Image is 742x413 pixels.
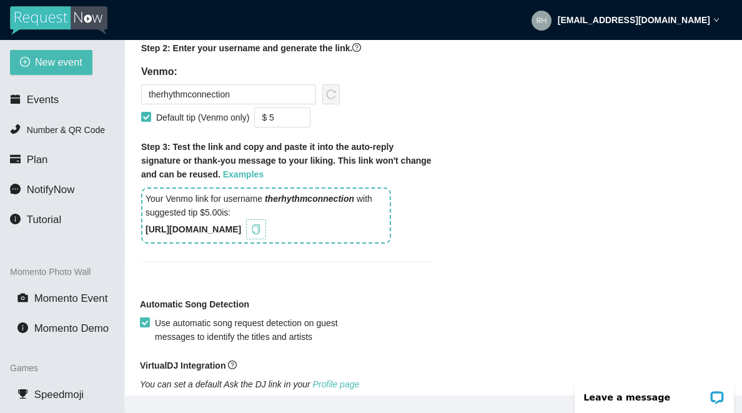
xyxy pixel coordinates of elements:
[150,394,384,408] span: Forward all guest messages to VirtualDJ via "Ask The DJ"
[150,316,385,344] span: Use automatic song request detection on guest messages to identify the titles and artists
[146,224,241,234] b: [URL][DOMAIN_NAME]
[566,374,742,413] iframe: LiveChat chat widget
[34,322,109,334] span: Momento Demo
[10,214,21,224] span: info-circle
[322,84,340,104] button: reload
[35,54,82,70] span: New event
[141,142,432,179] b: Step 3: Test the link and copy and paste it into the auto-reply signature or thank-you message to...
[17,389,28,399] span: trophy
[34,292,108,304] span: Momento Event
[713,17,720,23] span: down
[27,154,48,166] span: Plan
[141,187,391,244] div: Your Venmo link for username with suggested tip $5.00 is:
[27,184,74,196] span: NotifyNow
[17,322,28,333] span: info-circle
[10,154,21,164] span: credit-card
[34,389,84,401] span: Speedmoji
[223,169,264,179] a: Examples
[228,361,237,369] span: question-circle
[558,15,710,25] strong: [EMAIL_ADDRESS][DOMAIN_NAME]
[313,379,360,389] a: Profile page
[140,379,359,389] i: You can set a default Ask the DJ link in your
[27,125,105,135] span: Number & QR Code
[10,94,21,104] span: calendar
[140,361,225,371] b: VirtualDJ Integration
[246,219,266,239] button: copy
[10,50,92,75] button: plus-circleNew event
[10,124,21,134] span: phone
[17,292,28,303] span: camera
[140,297,249,311] b: Automatic Song Detection
[532,11,552,31] img: aaa7bb0bfbf9eacfe7a42b5dcf2cbb08
[141,84,316,104] input: Venmo username (without the @)
[265,194,354,204] i: therhythmconnection
[10,6,107,35] img: RequestNow
[141,43,352,53] b: Step 2: Enter your username and generate the link.
[249,224,263,234] span: copy
[20,57,30,69] span: plus-circle
[352,43,361,52] span: question-circle
[10,184,21,194] span: message
[27,94,59,106] span: Events
[27,214,61,226] span: Tutorial
[141,64,340,79] h5: Venmo:
[151,111,254,124] span: Default tip (Venmo only)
